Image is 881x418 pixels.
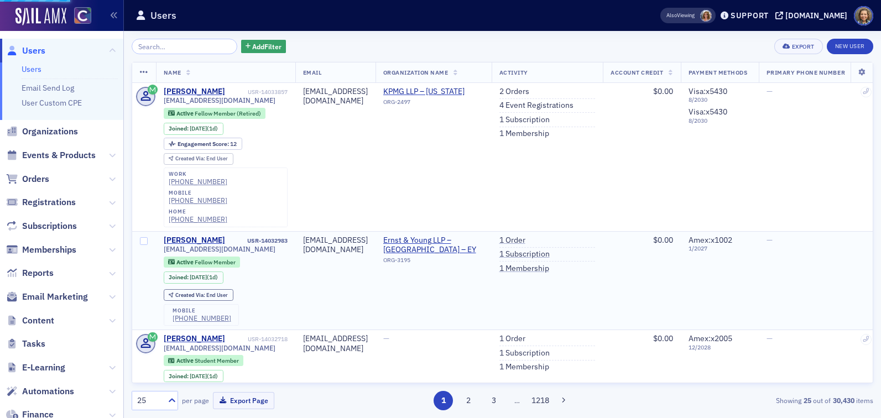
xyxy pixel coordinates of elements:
div: Active: Active: Student Member [164,355,244,366]
label: per page [182,395,209,405]
span: [EMAIL_ADDRESS][DOMAIN_NAME] [164,96,275,104]
span: Memberships [22,244,76,256]
div: Active: Active: Fellow Member (Retired) [164,108,266,119]
div: Showing out of items [634,395,873,405]
span: Active [176,357,195,364]
span: [EMAIL_ADDRESS][DOMAIN_NAME] [164,245,275,253]
a: Users [22,64,41,74]
div: home [169,208,227,215]
div: Support [731,11,769,20]
a: [PHONE_NUMBER] [169,196,227,205]
button: 2 [459,391,478,410]
div: [EMAIL_ADDRESS][DOMAIN_NAME] [303,236,368,255]
span: Name [164,69,181,76]
span: Orders [22,173,49,185]
span: Amex : x1002 [689,235,732,245]
a: Automations [6,385,74,398]
h1: Users [150,9,176,22]
div: USR-14032983 [227,237,288,244]
img: SailAMX [15,8,66,25]
div: Created Via: End User [164,289,233,301]
div: 12 [178,141,237,147]
a: [PERSON_NAME] [164,236,225,245]
span: Joined : [169,274,190,281]
span: Tasks [22,338,45,350]
span: Viewing [666,12,695,19]
span: Events & Products [22,149,96,161]
span: Profile [854,6,873,25]
span: Activity [499,69,528,76]
button: AddFilter [241,40,286,54]
a: 1 Subscription [499,115,550,125]
input: Search… [132,39,237,54]
a: 1 Membership [499,264,549,274]
div: 25 [137,395,161,406]
div: mobile [173,307,231,314]
a: Reports [6,267,54,279]
div: Engagement Score: 12 [164,138,242,150]
a: View Homepage [66,7,91,26]
a: 2 Orders [499,87,529,97]
span: Primary Phone Number [767,69,846,76]
div: ORG-2497 [383,98,484,109]
div: ORG-3195 [383,257,484,268]
a: [PHONE_NUMBER] [169,177,227,186]
a: Active Fellow Member [168,258,235,265]
span: Student Member [195,357,239,364]
button: [DOMAIN_NAME] [775,12,851,19]
div: [DOMAIN_NAME] [785,11,847,20]
a: Active Fellow Member (Retired) [168,109,260,117]
a: User Custom CPE [22,98,82,108]
span: $0.00 [653,333,673,343]
button: 1 [434,391,453,410]
a: Email Send Log [22,83,74,93]
a: Tasks [6,338,45,350]
span: Active [176,109,195,117]
a: Ernst & Young LLP – [GEOGRAPHIC_DATA] – EY [383,236,484,255]
div: [EMAIL_ADDRESS][DOMAIN_NAME] [303,87,368,106]
span: 12 / 2028 [689,344,751,351]
div: (1d) [190,125,218,132]
a: 4 Event Registrations [499,101,574,111]
span: Registrations [22,196,76,208]
a: Orders [6,173,49,185]
div: End User [175,292,228,299]
button: 3 [484,391,503,410]
a: 1 Order [499,334,525,344]
div: USR-14032718 [227,336,288,343]
div: USR-14033857 [227,88,288,96]
a: 1 Order [499,236,525,245]
a: [PHONE_NUMBER] [169,215,227,223]
span: Fellow Member (Retired) [195,109,261,117]
div: End User [175,156,228,162]
span: Subscriptions [22,220,77,232]
span: … [509,395,525,405]
div: work [169,171,227,177]
a: [PERSON_NAME] [164,87,225,97]
span: Engagement Score : [178,140,230,148]
div: Export [792,44,815,50]
span: KPMG LLP – New York [383,87,484,97]
span: 1 / 2027 [689,245,751,252]
button: 1218 [530,391,550,410]
span: [EMAIL_ADDRESS][DOMAIN_NAME] [164,344,275,352]
span: Created Via : [175,155,206,162]
span: Organization Name [383,69,449,76]
span: — [383,333,389,343]
div: Active: Active: Fellow Member [164,257,241,268]
span: Content [22,315,54,327]
strong: 30,430 [831,395,856,405]
span: Ernst & Young LLP – Denver – EY [383,236,484,255]
span: Cheryl Moss [700,10,712,22]
a: Registrations [6,196,76,208]
span: Email Marketing [22,291,88,303]
a: [PHONE_NUMBER] [173,314,231,322]
span: 8 / 2030 [689,96,751,103]
span: Amex : x2005 [689,333,732,343]
button: Export Page [213,392,274,409]
span: — [767,235,773,245]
